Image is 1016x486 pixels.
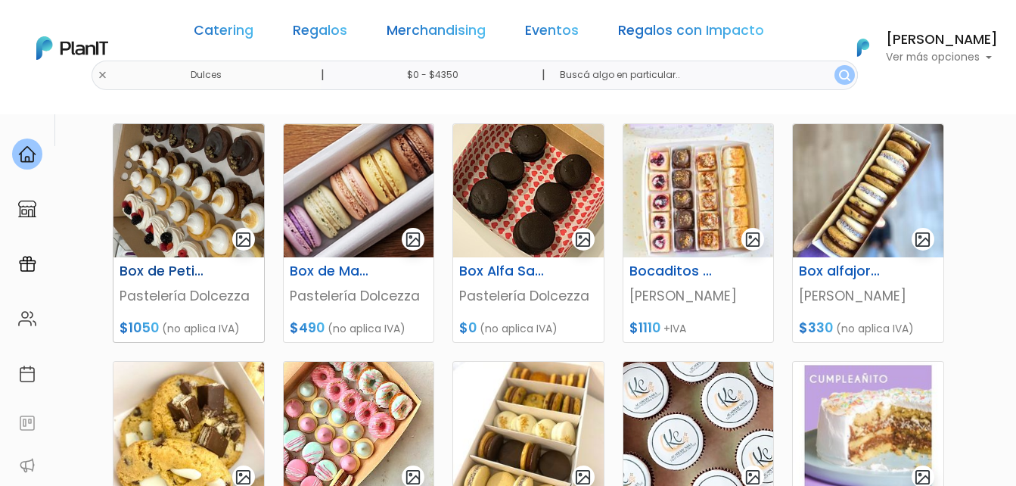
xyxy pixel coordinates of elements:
[623,123,775,343] a: gallery-light Bocaditos dulces [PERSON_NAME] $1110 +IVA
[542,66,545,84] p: |
[283,123,435,343] a: gallery-light Box de Macarons Pastelería Dolcezza $490 (no aplica IVA)
[480,321,558,336] span: (no aplica IVA)
[120,319,159,337] span: $1050
[284,124,434,257] img: thumb_portada2.jpg
[744,469,762,486] img: gallery-light
[574,469,592,486] img: gallery-light
[629,286,768,306] p: [PERSON_NAME]
[36,36,108,60] img: PlanIt Logo
[290,286,428,306] p: Pastelería Dolcezza
[548,61,857,90] input: Buscá algo en particular..
[792,123,944,343] a: gallery-light Box alfajores [PERSON_NAME] $330 (no aplica IVA)
[113,123,265,343] a: gallery-light Box de Petits Pastelería Dolcezza $1050 (no aplica IVA)
[459,286,598,306] p: Pastelería Dolcezza
[18,456,36,475] img: partners-52edf745621dab592f3b2c58e3bca9d71375a7ef29c3b500c9f145b62cc070d4.svg
[793,124,943,257] img: thumb_WhatsApp_Image_2022-09-28_at_09.18.48__1_.jpeg
[663,321,686,336] span: +IVA
[113,124,264,257] img: thumb_IMG_1814.jpg
[18,200,36,218] img: marketplace-4ceaa7011d94191e9ded77b95e3339b90024bf715f7c57f8cf31f2d8c509eaba.svg
[235,231,252,248] img: gallery-light
[18,145,36,164] img: home-e721727adea9d79c4d83392d1f703f7f8bce08238fde08b1acbfd93340b81755.svg
[450,263,555,279] h6: Box Alfa Salchis
[623,124,774,257] img: thumb_WhatsApp_Image_2023-11-27_at_16.04.15.jpeg
[290,319,325,337] span: $490
[98,70,107,80] img: close-6986928ebcb1d6c9903e3b54e860dbc4d054630f23adef3a32610726dff6a82b.svg
[914,469,931,486] img: gallery-light
[18,255,36,273] img: campaigns-02234683943229c281be62815700db0a1741e53638e28bf9629b52c665b00959.svg
[525,24,579,42] a: Eventos
[836,321,914,336] span: (no aplica IVA)
[799,319,833,337] span: $330
[453,124,604,257] img: thumb_BOX_ALFA_SALCHIS.jpg
[18,414,36,432] img: feedback-78b5a0c8f98aac82b08bfc38622c3050aee476f2c9584af64705fc4e61158814.svg
[790,263,894,279] h6: Box alfajores
[799,286,937,306] p: [PERSON_NAME]
[120,286,258,306] p: Pastelería Dolcezza
[914,231,931,248] img: gallery-light
[18,365,36,383] img: calendar-87d922413cdce8b2cf7b7f5f62616a5cf9e4887200fb71536465627b3292af00.svg
[387,24,486,42] a: Merchandising
[847,31,880,64] img: PlanIt Logo
[886,33,998,47] h6: [PERSON_NAME]
[235,469,252,486] img: gallery-light
[110,263,215,279] h6: Box de Petits
[321,66,325,84] p: |
[18,310,36,328] img: people-662611757002400ad9ed0e3c099ab2801c6687ba6c219adb57efc949bc21e19d.svg
[620,263,725,279] h6: Bocaditos dulces
[459,319,477,337] span: $0
[405,469,422,486] img: gallery-light
[837,28,998,67] button: PlanIt Logo [PERSON_NAME] Ver más opciones
[281,263,385,279] h6: Box de Macarons
[293,24,347,42] a: Regalos
[839,70,850,81] img: search_button-432b6d5273f82d61273b3651a40e1bd1b912527efae98b1b7a1b2c0702e16a8d.svg
[452,123,604,343] a: gallery-light Box Alfa Salchis Pastelería Dolcezza $0 (no aplica IVA)
[78,14,218,44] div: ¿Necesitás ayuda?
[574,231,592,248] img: gallery-light
[162,321,240,336] span: (no aplica IVA)
[328,321,405,336] span: (no aplica IVA)
[194,24,253,42] a: Catering
[405,231,422,248] img: gallery-light
[629,319,660,337] span: $1110
[744,231,762,248] img: gallery-light
[618,24,764,42] a: Regalos con Impacto
[886,52,998,63] p: Ver más opciones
